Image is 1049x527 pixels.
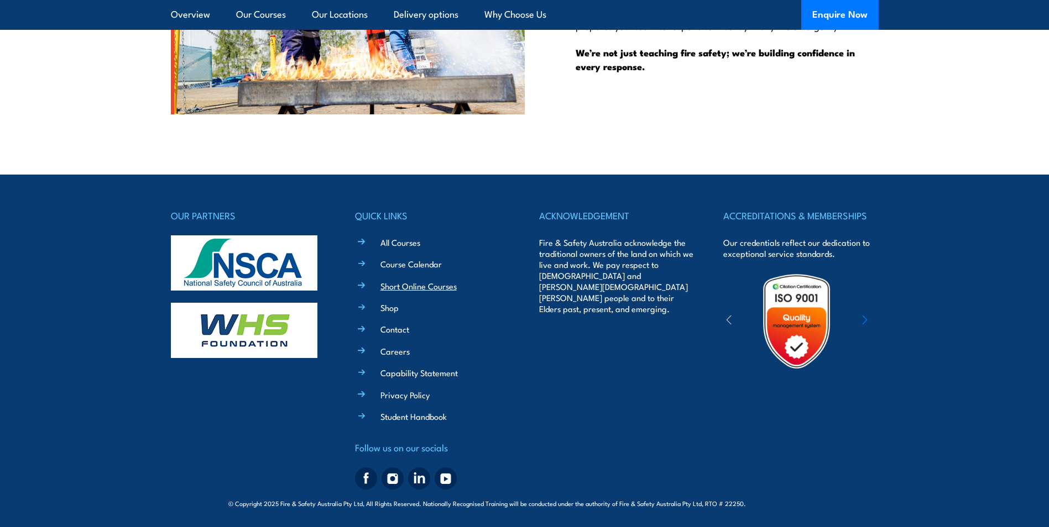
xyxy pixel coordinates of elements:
[723,208,878,223] h4: ACCREDITATIONS & MEMBERSHIPS
[380,258,442,270] a: Course Calendar
[355,208,510,223] h4: QUICK LINKS
[380,236,420,248] a: All Courses
[748,273,845,370] img: Untitled design (19)
[380,302,399,313] a: Shop
[759,499,821,508] span: Site:
[355,440,510,455] h4: Follow us on our socials
[380,345,410,357] a: Careers
[576,45,855,73] strong: We’re not just teaching fire safety; we’re building confidence in every response.
[171,208,326,223] h4: OUR PARTNERS
[171,235,317,291] img: nsca-logo-footer
[539,208,694,223] h4: ACKNOWLEDGEMENT
[171,303,317,358] img: whs-logo-footer
[380,410,447,422] a: Student Handbook
[782,497,821,508] a: KND Digital
[846,302,942,340] img: ewpa-logo
[539,237,694,314] p: Fire & Safety Australia acknowledge the traditional owners of the land on which we live and work....
[380,280,457,292] a: Short Online Courses
[380,323,409,335] a: Contact
[228,498,821,508] span: © Copyright 2025 Fire & Safety Australia Pty Ltd, All Rights Reserved. Nationally Recognised Trai...
[380,389,430,400] a: Privacy Policy
[723,237,878,259] p: Our credentials reflect our dedication to exceptional service standards.
[380,367,458,378] a: Capability Statement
